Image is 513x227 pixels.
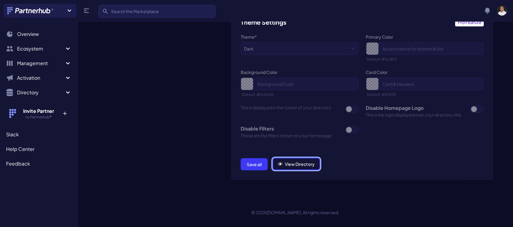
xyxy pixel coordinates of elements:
button: Save all [241,158,268,170]
button: Ecosystem [4,43,74,55]
button: Activation [4,72,74,84]
span: Activation [17,74,64,82]
span: Management [17,60,64,67]
img: user photo [497,6,507,16]
h4: Invite Partner [19,107,58,115]
button: Management [4,57,74,69]
p: © 2025 . All rights reserved. [78,209,513,215]
input: Search the Marketplace [99,5,215,18]
a: Help Center [4,143,74,155]
a: Pro Feature [455,18,484,26]
button: Invite Partner to Partnerhub® + [4,102,74,124]
h3: Theme Settings [241,18,286,26]
a: Slack [4,128,74,141]
img: Partnerhub® Logo [7,7,54,14]
button: Directory [4,86,74,99]
p: + [58,107,72,117]
a: Feedback [4,158,74,170]
span: Ecosystem [17,45,64,52]
span: Directory [17,89,64,96]
span: Help Center [6,145,34,153]
a: [DOMAIN_NAME] [267,210,301,215]
h5: to Partnerhub® [19,115,58,120]
span: Overview [17,30,39,38]
span: Feedback [6,160,30,167]
a: View Directory [273,158,320,170]
span: Slack [6,131,19,138]
a: Overview [4,28,74,40]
